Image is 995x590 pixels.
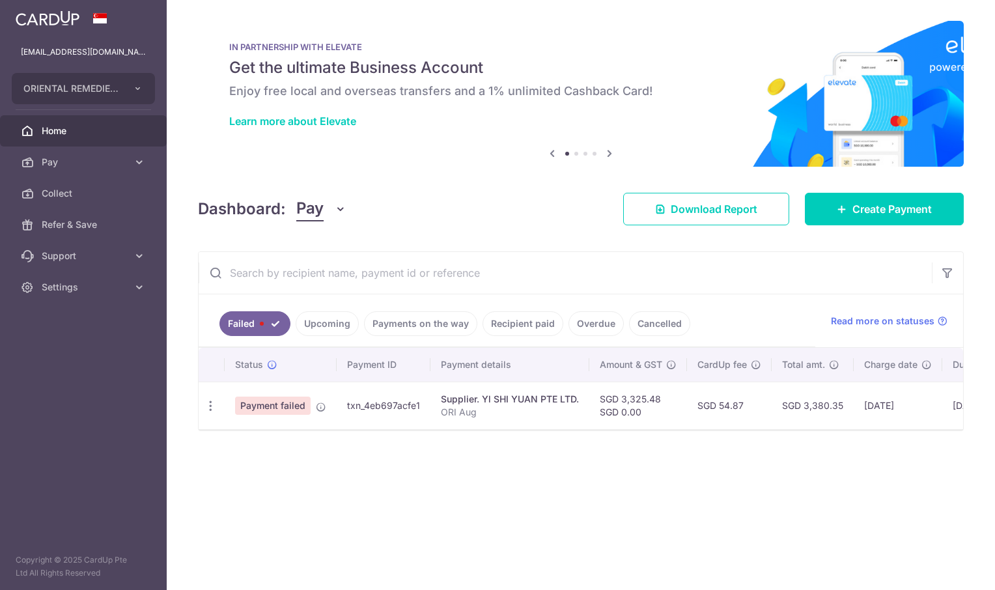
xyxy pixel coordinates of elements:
[198,21,964,167] img: Renovation banner
[296,311,359,336] a: Upcoming
[21,46,146,59] p: [EMAIL_ADDRESS][DOMAIN_NAME]
[864,358,918,371] span: Charge date
[42,156,128,169] span: Pay
[687,382,772,429] td: SGD 54.87
[953,358,992,371] span: Due date
[772,382,854,429] td: SGD 3,380.35
[912,551,982,583] iframe: Opens a widget where you can find more information
[199,252,932,294] input: Search by recipient name, payment id or reference
[430,348,589,382] th: Payment details
[483,311,563,336] a: Recipient paid
[12,73,155,104] button: ORIENTAL REMEDIES INCORPORATED (PRIVATE LIMITED)
[337,382,430,429] td: txn_4eb697acfe1
[805,193,964,225] a: Create Payment
[219,311,290,336] a: Failed
[623,193,789,225] a: Download Report
[42,218,128,231] span: Refer & Save
[296,197,346,221] button: Pay
[441,406,579,419] p: ORI Aug
[782,358,825,371] span: Total amt.
[42,249,128,262] span: Support
[229,115,356,128] a: Learn more about Elevate
[229,83,932,99] h6: Enjoy free local and overseas transfers and a 1% unlimited Cashback Card!
[16,10,79,26] img: CardUp
[441,393,579,406] div: Supplier. Yl SHI YUAN PTE LTD.
[364,311,477,336] a: Payments on the way
[831,315,947,328] a: Read more on statuses
[235,358,263,371] span: Status
[671,201,757,217] span: Download Report
[589,382,687,429] td: SGD 3,325.48 SGD 0.00
[23,82,120,95] span: ORIENTAL REMEDIES INCORPORATED (PRIVATE LIMITED)
[229,57,932,78] h5: Get the ultimate Business Account
[229,42,932,52] p: IN PARTNERSHIP WITH ELEVATE
[42,187,128,200] span: Collect
[629,311,690,336] a: Cancelled
[831,315,934,328] span: Read more on statuses
[854,382,942,429] td: [DATE]
[337,348,430,382] th: Payment ID
[852,201,932,217] span: Create Payment
[568,311,624,336] a: Overdue
[42,281,128,294] span: Settings
[235,397,311,415] span: Payment failed
[42,124,128,137] span: Home
[198,197,286,221] h4: Dashboard:
[697,358,747,371] span: CardUp fee
[296,197,324,221] span: Pay
[600,358,662,371] span: Amount & GST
